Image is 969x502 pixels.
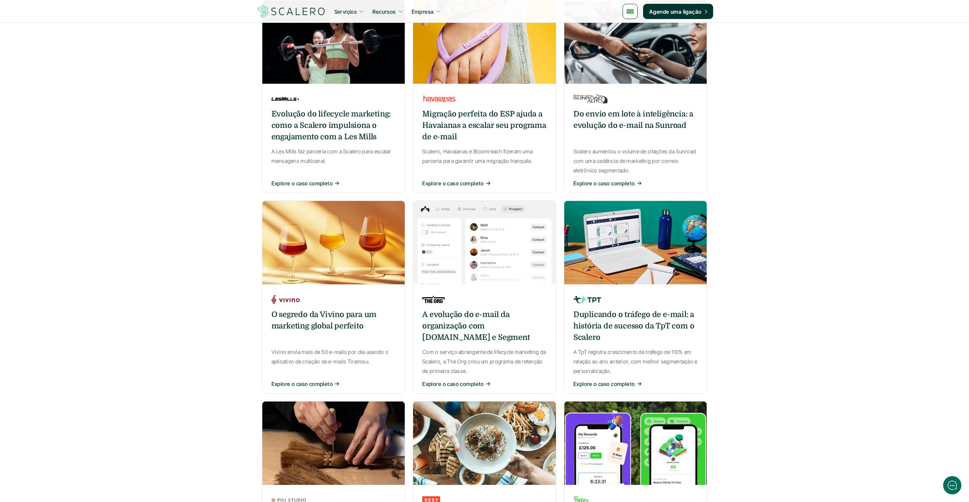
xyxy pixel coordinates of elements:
[573,380,635,388] p: Explore o caso completo
[271,108,396,143] h6: Evolução do lifecycle marketing: como a Scalero impulsiona o engajamento com a Les Mills
[573,108,698,131] h6: Do envio em lote à inteligência: a evolução do e-mail na Sunroad
[573,179,698,187] button: Explore o caso completo
[422,380,547,388] button: Explore o caso completo
[262,201,405,394] a: A glass of wine along a hand holding a cellphoneO segredo da Vivino para um marketing global perf...
[422,108,547,143] h6: Migração perfeita do ESP ajuda a Havaianas a escalar seu programa de e-mail
[271,309,396,332] h6: O segredo da Vivino para um marketing global perfeito
[573,309,698,343] h6: Duplicando o tráfego de e-mail: a história de sucesso da TpT com o Scalero
[564,201,707,394] a: A desk with some items above like a laptop, post-its, sketch books and a globe.Duplicando o tráfe...
[262,201,405,284] img: A glass of wine along a hand holding a cellphone
[643,4,713,19] a: Agende uma ligação
[12,101,140,116] button: New conversation
[413,201,556,284] img: A grid of different pictures of people working together
[649,8,702,16] p: Agende uma ligação
[64,266,96,271] span: We run on Gist
[422,347,547,376] p: Com o serviço abrangente de lifecycle marketing da Scalero, a The Org criou um programa de retenç...
[422,179,547,187] button: Explore o caso completo
[271,179,333,187] p: Explore o caso completo
[573,380,698,388] button: Explore o caso completo
[422,179,484,187] p: Explore o caso completo
[412,8,434,16] p: Empresa
[334,8,357,16] p: Serviçios
[422,380,484,388] p: Explore o caso completo
[573,147,698,175] p: Scalero aumentou o volume de citações da Sunroad com uma cadência de marketing por correio eletrô...
[11,51,141,87] h2: Let us know if we can help with lifecycle marketing.
[573,347,698,376] p: A TpT registra crescimento de tráfego de 110% em relação ao ano anterior, com melhor segmentação ...
[413,401,556,485] img: Hands holding a plate of food with some other dishes below them.
[256,4,326,19] img: Scalero company logo
[271,179,396,187] button: Explore o caso completo
[271,380,333,388] p: Explore o caso completo
[372,8,396,16] p: Recursos
[271,147,396,166] p: A Les Mills faz parceria com a Scalero para escalar mensagens multicanal.
[422,309,547,343] h6: A evolução do e-mail da organização com [DOMAIN_NAME] e Segment
[943,476,961,494] iframe: gist-messenger-bubble-iframe
[49,105,91,112] span: New conversation
[11,37,141,49] h1: Hi! Welcome to Scalero.
[422,147,547,166] p: Scalero, Havaianas e Bloomreach fizeram uma parceria para garantir uma migração tranquila.
[271,347,396,366] p: Vivino envia mais de 50 e-mails por dia usando o aplicativo de criação de e-mails Tiramisu.
[564,201,707,284] img: A desk with some items above like a laptop, post-its, sketch books and a globe.
[271,380,396,388] button: Explore o caso completo
[256,5,326,18] a: Scalero company logo
[564,401,707,485] img: MyTrees app user interface screens
[413,201,556,394] a: A grid of different pictures of people working togetherA evolução do e-mail da organização com [D...
[573,179,635,187] p: Explore o caso completo
[262,401,405,485] img: A japanese woman doing crafts at home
